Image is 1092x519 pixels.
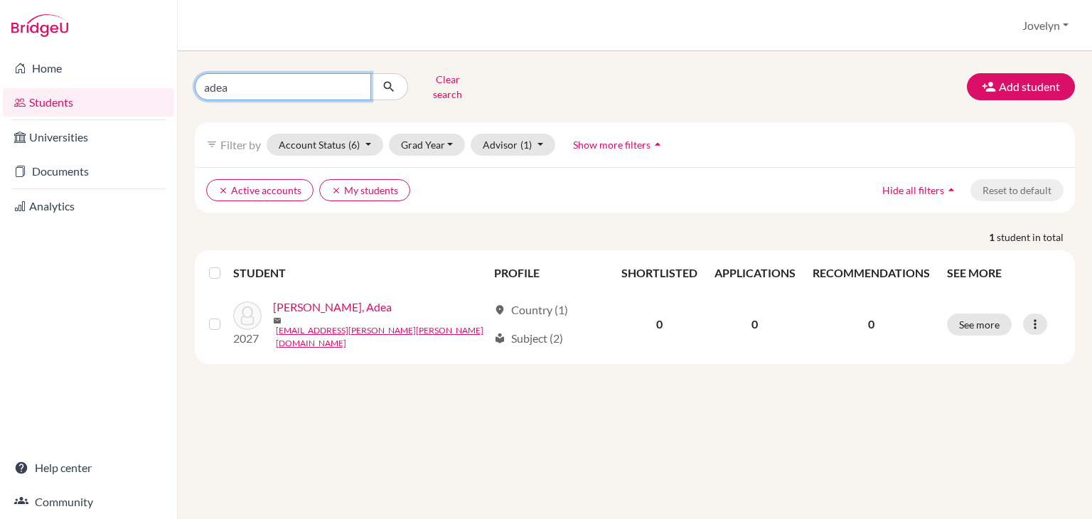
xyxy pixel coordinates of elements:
[651,137,665,151] i: arrow_drop_up
[520,139,532,151] span: (1)
[613,256,706,290] th: SHORTLISTED
[218,186,228,196] i: clear
[967,73,1075,100] button: Add student
[561,134,677,156] button: Show more filtersarrow_drop_up
[1016,12,1075,39] button: Jovelyn
[870,179,970,201] button: Hide all filtersarrow_drop_up
[389,134,466,156] button: Grad Year
[494,301,568,319] div: Country (1)
[206,139,218,150] i: filter_list
[804,256,938,290] th: RECOMMENDATIONS
[331,186,341,196] i: clear
[3,54,174,82] a: Home
[233,256,486,290] th: STUDENT
[573,139,651,151] span: Show more filters
[813,316,930,333] p: 0
[233,301,262,330] img: Aliaj, Adea
[3,123,174,151] a: Universities
[944,183,958,197] i: arrow_drop_up
[220,138,261,151] span: Filter by
[613,290,706,358] td: 0
[970,179,1064,201] button: Reset to default
[947,314,1012,336] button: See more
[471,134,555,156] button: Advisor(1)
[348,139,360,151] span: (6)
[706,256,804,290] th: APPLICATIONS
[3,157,174,186] a: Documents
[273,316,282,325] span: mail
[408,68,487,105] button: Clear search
[938,256,1069,290] th: SEE MORE
[267,134,383,156] button: Account Status(6)
[882,184,944,196] span: Hide all filters
[3,454,174,482] a: Help center
[989,230,997,245] strong: 1
[11,14,68,37] img: Bridge-U
[3,88,174,117] a: Students
[494,304,505,316] span: location_on
[276,324,488,350] a: [EMAIL_ADDRESS][PERSON_NAME][PERSON_NAME][DOMAIN_NAME]
[3,192,174,220] a: Analytics
[206,179,314,201] button: clearActive accounts
[273,299,392,316] a: [PERSON_NAME], Adea
[486,256,613,290] th: PROFILE
[195,73,371,100] input: Find student by name...
[233,330,262,347] p: 2027
[319,179,410,201] button: clearMy students
[494,330,563,347] div: Subject (2)
[3,488,174,516] a: Community
[706,290,804,358] td: 0
[997,230,1075,245] span: student in total
[494,333,505,344] span: local_library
